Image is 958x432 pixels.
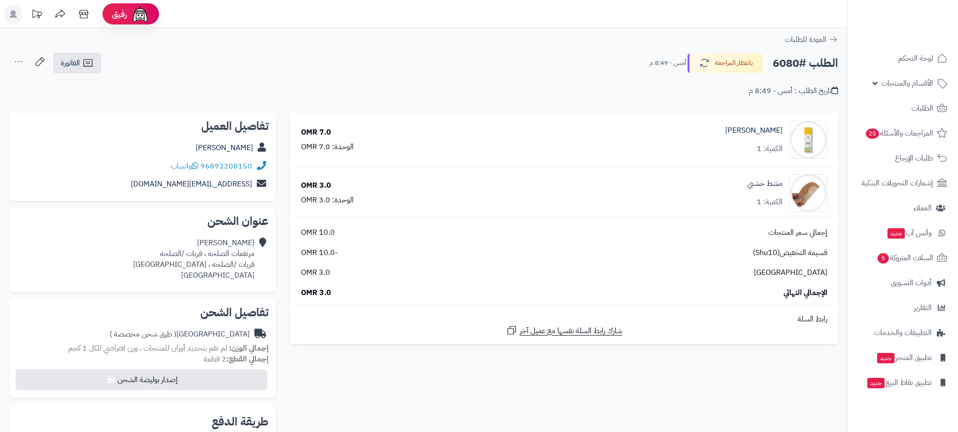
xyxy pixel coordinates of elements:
img: logo-2.png [894,20,949,40]
a: طلبات الإرجاع [854,147,952,169]
span: قسيمة التخفيض(Shu10) [753,248,827,258]
div: الوحدة: 7.0 OMR [301,142,354,152]
a: 96892208150 [200,160,252,172]
a: المراجعات والأسئلة25 [854,122,952,144]
a: إشعارات التحويلات البنكية [854,172,952,194]
span: الفاتورة [61,57,80,69]
a: الفاتورة [53,53,101,73]
div: الكمية: 1 [757,144,783,154]
span: العملاء [913,201,932,215]
button: بانتظار المراجعة [688,53,763,73]
span: الأقسام والمنتجات [881,77,933,90]
a: [PERSON_NAME] [196,142,253,153]
div: [GEOGRAPHIC_DATA] [110,329,250,340]
a: العودة للطلبات [785,34,838,45]
a: تحديثات المنصة [25,5,48,26]
h2: تفاصيل العميل [17,120,269,132]
a: مشط خشبي [747,178,783,189]
a: التطبيقات والخدمات [854,321,952,344]
div: 3.0 OMR [301,180,331,191]
img: 1739580725-cm52p66xe0o3201kle5cre4rs_comb-01-90x90.jpg [790,174,827,212]
span: لم تقم بتحديد أوزان للمنتجات ، وزن افتراضي للكل 1 كجم [68,343,227,354]
a: العملاء [854,197,952,219]
span: 25 [865,128,879,139]
span: الطلبات [911,102,933,115]
a: الطلبات [854,97,952,120]
h2: طريقة الدفع [212,416,269,427]
span: المراجعات والأسئلة [865,127,933,140]
span: تطبيق المتجر [876,351,932,364]
a: تطبيق المتجرجديد [854,346,952,369]
span: وآتس آب [887,226,932,240]
a: التقارير [854,296,952,319]
span: تطبيق نقاط البيع [866,376,932,389]
a: [EMAIL_ADDRESS][DOMAIN_NAME] [131,178,252,190]
h2: تفاصيل الشحن [17,307,269,318]
span: جديد [887,228,905,239]
small: 2 قطعة [204,353,269,365]
a: أدوات التسويق [854,272,952,294]
strong: إجمالي القطع: [226,353,269,365]
span: أدوات التسويق [891,276,932,289]
span: جديد [867,378,885,388]
div: الوحدة: 3.0 OMR [301,195,354,206]
span: -10.0 OMR [301,248,338,258]
img: 1739578407-cm52ejt6m0ni401kl3jol0g1m_MOISTURIZER-01-90x90.jpg [790,121,827,159]
span: التطبيقات والخدمات [874,326,932,339]
span: إجمالي سعر المنتجات [768,227,827,238]
button: إصدار بوليصة الشحن [16,369,267,390]
div: [PERSON_NAME] مرتفعات الصلحه ، فريات /الصلحه قريات /الصلحه ، [GEOGRAPHIC_DATA] [GEOGRAPHIC_DATA] [133,238,254,280]
span: ( طرق شحن مخصصة ) [110,328,176,340]
a: لوحة التحكم [854,47,952,70]
div: الكمية: 1 [757,197,783,208]
span: جديد [877,353,895,363]
h2: الطلب #6080 [773,54,838,73]
span: طلبات الإرجاع [895,152,933,165]
span: الإجمالي النهائي [784,288,827,298]
div: رابط السلة [294,314,834,325]
span: [GEOGRAPHIC_DATA] [754,267,827,278]
a: [PERSON_NAME] [725,125,783,136]
span: التقارير [914,301,932,314]
div: 7.0 OMR [301,127,331,138]
img: ai-face.png [131,5,150,24]
span: السلات المتروكة [877,251,933,264]
span: 3.0 OMR [301,267,330,278]
div: تاريخ الطلب : أمس - 8:49 م [749,86,838,96]
strong: إجمالي الوزن: [229,343,269,354]
a: واتساب [171,160,198,172]
span: 3.0 OMR [301,288,331,298]
a: وآتس آبجديد [854,222,952,244]
span: رفيق [112,8,127,20]
h2: عنوان الشحن [17,216,269,227]
span: شارك رابط السلة نفسها مع عميل آخر [520,326,622,336]
a: شارك رابط السلة نفسها مع عميل آخر [506,325,622,336]
a: السلات المتروكة5 [854,247,952,269]
span: إشعارات التحويلات البنكية [862,176,933,190]
span: العودة للطلبات [785,34,826,45]
span: 10.0 OMR [301,227,335,238]
small: أمس - 8:49 م [649,58,686,68]
span: 5 [878,253,889,264]
a: تطبيق نقاط البيعجديد [854,371,952,394]
span: لوحة التحكم [898,52,933,65]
